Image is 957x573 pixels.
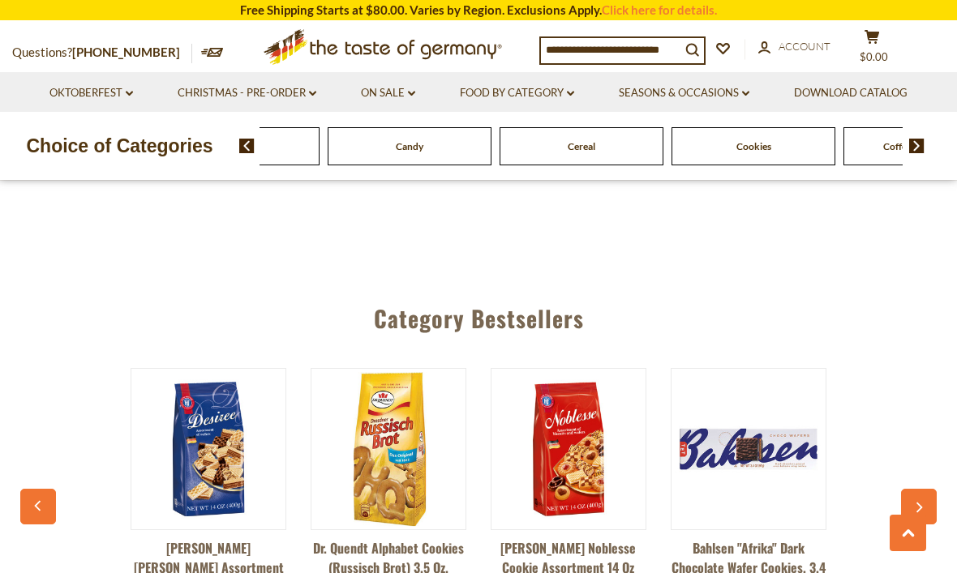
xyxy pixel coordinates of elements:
[736,140,771,152] a: Cookies
[28,281,928,348] div: Category Bestsellers
[396,140,423,152] a: Candy
[361,84,415,102] a: On Sale
[848,29,896,70] button: $0.00
[460,84,574,102] a: Food By Category
[672,372,826,526] img: Bahlsen
[178,84,316,102] a: Christmas - PRE-ORDER
[860,50,888,63] span: $0.00
[239,139,255,153] img: previous arrow
[491,372,646,526] img: Hans Freitag Noblesse Cookie Assortment 14 oz
[779,40,830,53] span: Account
[568,140,595,152] a: Cereal
[602,2,717,17] a: Click here for details.
[131,372,285,526] img: Hans Freitag Desiree Wafer Assortment 14 oz
[49,84,133,102] a: Oktoberfest
[619,84,749,102] a: Seasons & Occasions
[794,84,908,102] a: Download Catalog
[909,139,925,153] img: next arrow
[758,38,830,56] a: Account
[311,372,466,526] img: Dr. Quendt Alphabet Cookies (Russisch Brot) 3.5 oz.
[12,42,192,63] p: Questions?
[72,45,180,59] a: [PHONE_NUMBER]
